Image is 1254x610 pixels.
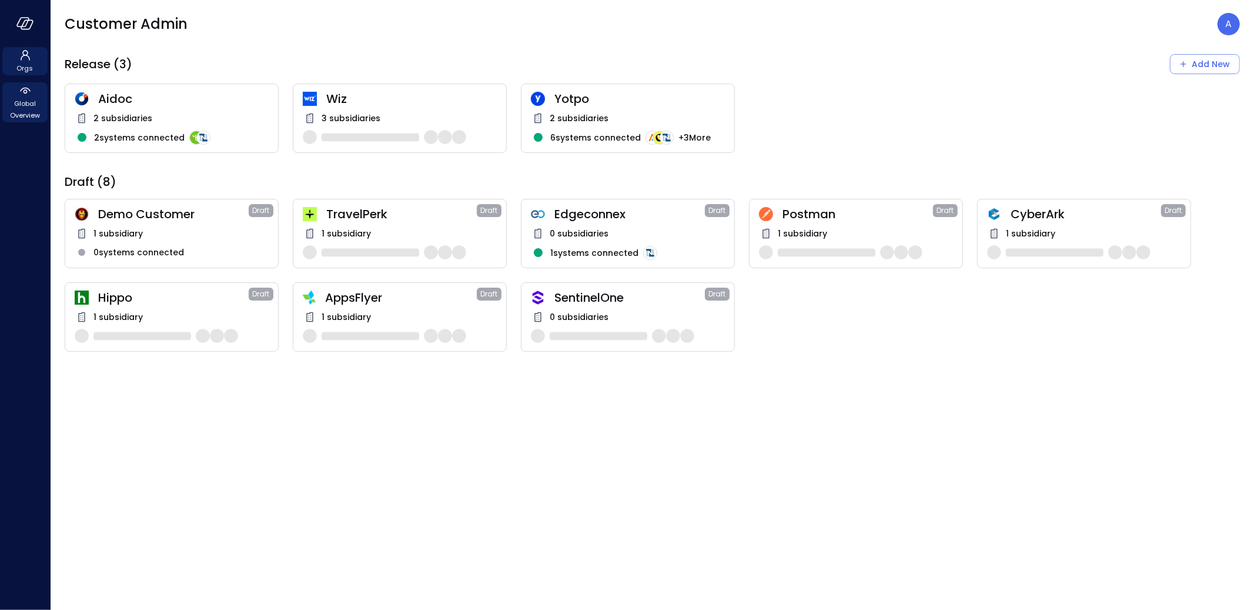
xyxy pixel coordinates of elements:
img: zbmm8o9awxf8yv3ehdzf [303,291,316,305]
button: Add New [1170,54,1240,74]
span: Global Overview [7,98,43,121]
span: 1 subsidiary [1006,227,1055,240]
img: t2hojgg0dluj8wcjhofe [759,207,773,221]
span: Draft (8) [65,174,116,189]
span: Demo Customer [98,206,249,222]
span: 0 systems connected [93,246,184,259]
span: Draft [253,288,270,300]
div: Assaf [1218,13,1240,35]
span: 1 subsidiary [778,227,827,240]
img: integration-logo [653,131,667,145]
img: integration-logo [643,246,657,260]
div: Global Overview [2,82,48,122]
span: 2 subsidiaries [93,112,152,125]
span: Draft [709,205,726,216]
span: Yotpo [554,91,725,106]
span: Draft [253,205,270,216]
span: 1 subsidiary [322,227,371,240]
p: A [1226,17,1232,31]
span: Orgs [17,62,34,74]
span: Aidoc [98,91,269,106]
img: ynjrjpaiymlkbkxtflmu [75,291,89,305]
span: 0 subsidiaries [550,311,608,324]
span: 2 subsidiaries [550,112,608,125]
span: Edgeconnex [554,206,705,222]
img: a5he5ildahzqx8n3jb8t [987,207,1001,221]
img: hddnet8eoxqedtuhlo6i [75,92,89,106]
img: cfcvbyzhwvtbhao628kj [303,92,317,106]
span: Draft [481,205,498,216]
span: 6 systems connected [550,131,641,144]
img: euz2wel6fvrjeyhjwgr9 [303,207,317,221]
span: Draft [1165,205,1182,216]
div: Add New [1192,57,1230,72]
span: Draft [709,288,726,300]
img: gkfkl11jtdpupy4uruhy [531,207,545,221]
span: Release (3) [65,56,132,72]
span: Hippo [98,290,249,305]
span: 0 subsidiaries [550,227,608,240]
img: integration-logo [660,131,674,145]
div: Add New Organization [1170,54,1240,74]
span: 2 systems connected [94,131,185,144]
span: + 3 More [678,131,711,144]
span: SentinelOne [554,290,705,305]
img: integration-logo [196,131,210,145]
span: Postman [783,206,933,222]
span: Draft [481,288,498,300]
div: Orgs [2,47,48,75]
img: rosehlgmm5jjurozkspi [531,92,545,106]
span: 1 subsidiary [322,311,371,324]
span: Wiz [326,91,497,106]
img: scnakozdowacoarmaydw [75,207,89,221]
img: oujisyhxiqy1h0xilnqx [531,291,545,305]
span: 1 subsidiary [93,227,143,240]
span: TravelPerk [326,206,477,222]
span: 1 subsidiary [93,311,143,324]
span: 3 subsidiaries [322,112,380,125]
img: integration-logo [189,131,203,145]
span: CyberArk [1011,206,1161,222]
span: AppsFlyer [325,290,477,305]
img: integration-logo [646,131,660,145]
span: Draft [937,205,954,216]
span: 1 systems connected [550,246,638,259]
span: Customer Admin [65,15,188,34]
